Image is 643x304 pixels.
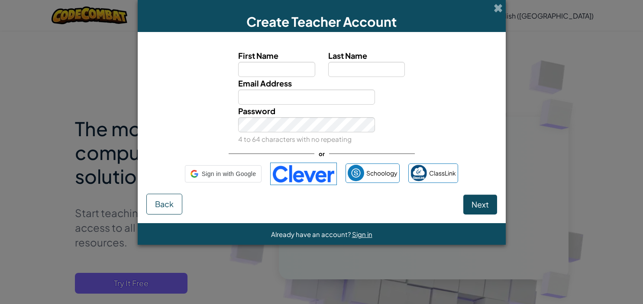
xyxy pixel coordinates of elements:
[238,78,292,88] span: Email Address
[352,230,372,238] a: Sign in
[314,147,329,160] span: or
[238,106,275,116] span: Password
[271,230,352,238] span: Already have an account?
[185,165,262,182] div: Sign in with Google
[146,194,182,214] button: Back
[410,165,427,181] img: classlink-logo-small.png
[238,51,278,61] span: First Name
[270,163,337,185] img: clever-logo-blue.png
[246,13,397,30] span: Create Teacher Account
[328,51,367,61] span: Last Name
[366,167,397,179] span: Schoology
[238,135,352,143] small: 4 to 64 characters with no repeating
[463,195,497,214] button: Next
[202,168,256,180] span: Sign in with Google
[348,165,364,181] img: schoology.png
[472,199,489,209] span: Next
[429,167,456,179] span: ClassLink
[155,199,174,209] span: Back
